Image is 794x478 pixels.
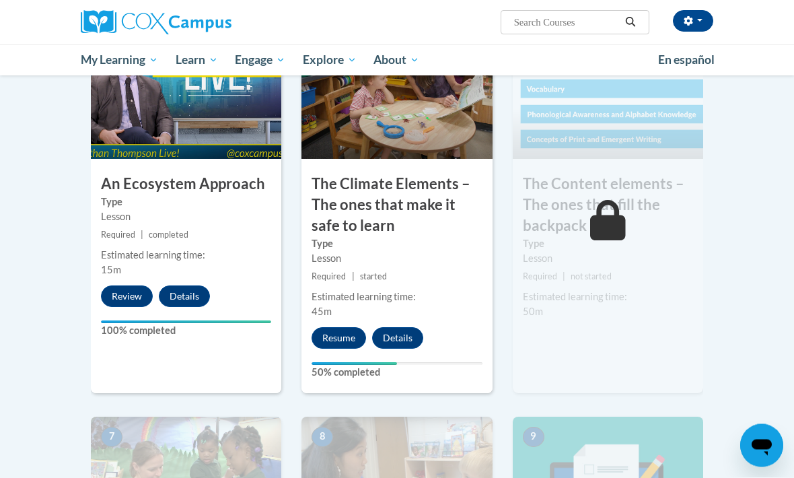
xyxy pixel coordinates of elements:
span: My Learning [81,52,158,68]
div: Lesson [312,252,482,267]
button: Resume [312,328,366,349]
div: Lesson [523,252,693,267]
a: Engage [226,44,294,75]
span: Explore [303,52,357,68]
a: Learn [167,44,227,75]
span: 45m [312,306,332,318]
button: Account Settings [673,10,713,32]
div: Lesson [101,210,271,225]
div: Estimated learning time: [523,290,693,305]
h3: An Ecosystem Approach [91,174,281,195]
span: 15m [101,265,121,276]
h3: The Climate Elements – The ones that make it safe to learn [301,174,492,236]
label: 50% completed [312,366,482,380]
span: Learn [176,52,218,68]
div: Estimated learning time: [312,290,482,305]
span: | [352,272,355,282]
div: Your progress [312,363,397,366]
button: Details [372,328,423,349]
input: Search Courses [513,14,620,30]
a: About [365,44,429,75]
button: Details [159,286,210,308]
span: Required [312,272,346,282]
span: not started [571,272,612,282]
span: En español [658,53,715,67]
span: | [563,272,565,282]
label: Type [101,195,271,210]
button: Review [101,286,153,308]
h3: The Content elements – The ones that fill the backpack [513,174,703,236]
span: Required [523,272,557,282]
span: completed [149,230,188,240]
a: Explore [294,44,365,75]
span: 8 [312,428,333,448]
span: 9 [523,428,544,448]
button: Search [620,14,641,30]
span: Engage [235,52,285,68]
img: Course Image [513,25,703,160]
div: Main menu [71,44,723,75]
iframe: Schaltfläche zum Öffnen des Messaging-Fensters [740,424,783,467]
a: My Learning [72,44,167,75]
label: 100% completed [101,324,271,339]
span: 50m [523,306,543,318]
img: Cox Campus [81,10,231,34]
span: started [360,272,387,282]
div: Your progress [101,321,271,324]
span: About [373,52,419,68]
img: Course Image [301,25,492,160]
img: Course Image [91,25,281,160]
span: | [141,230,143,240]
span: Required [101,230,135,240]
a: En español [649,46,723,74]
span: 7 [101,428,122,448]
a: Cox Campus [81,10,278,34]
label: Type [523,237,693,252]
label: Type [312,237,482,252]
div: Estimated learning time: [101,248,271,263]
